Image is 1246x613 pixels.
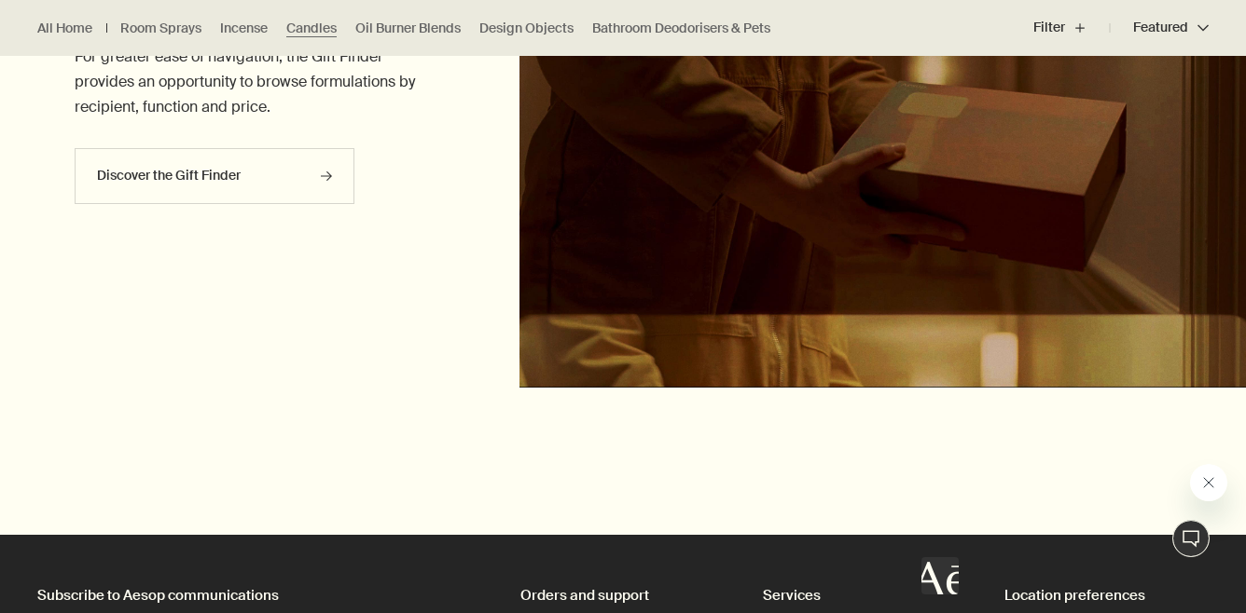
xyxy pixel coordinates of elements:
[11,15,250,30] h1: Aesop
[120,20,201,37] a: Room Sprays
[75,44,415,120] p: For greater ease of navigation, the Gift Finder provides an opportunity to browse formulations by...
[479,20,574,37] a: Design Objects
[1004,581,1209,609] h2: Location preferences
[37,581,483,609] h2: Subscribe to Aesop communications
[763,581,967,609] h2: Services
[921,464,1227,594] div: Aesop says "Our consultants are available now to offer personalised product advice.". Open messag...
[1110,6,1209,50] button: Featured
[1190,464,1227,501] iframe: Close message from Aesop
[520,581,725,609] h2: Orders and support
[220,20,268,37] a: Incense
[1033,6,1110,50] button: Filter
[286,20,337,37] a: Candles
[75,148,354,204] a: Discover the Gift Finder
[592,20,770,37] a: Bathroom Deodorisers & Pets
[355,20,461,37] a: Oil Burner Blends
[11,39,234,91] span: Our consultants are available now to offer personalised product advice.
[921,557,959,594] iframe: no content
[37,20,92,37] a: All Home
